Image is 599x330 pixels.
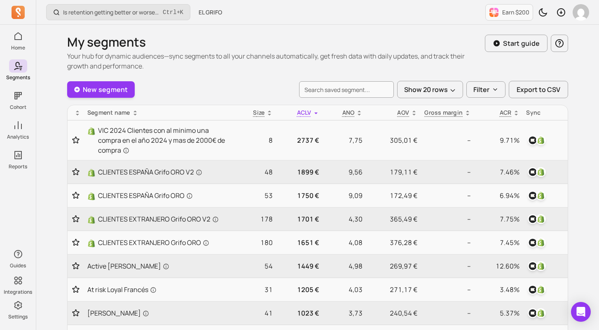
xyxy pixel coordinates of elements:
[397,108,409,117] p: AOV
[528,214,538,224] img: klaviyo
[369,261,417,271] p: 269,97 €
[279,308,319,318] p: 1023 €
[10,104,26,111] p: Cohort
[473,85,489,94] p: Filter
[424,135,471,145] p: --
[424,308,471,318] p: --
[536,308,546,318] img: shopify_customer_tag
[11,45,25,51] p: Home
[237,308,273,318] p: 41
[71,191,81,200] button: Toggle favorite
[71,238,81,247] button: Toggle favorite
[326,261,363,271] p: 4,98
[424,285,471,295] p: --
[199,8,222,16] span: EL GRIFO
[87,127,96,135] img: Shopify
[9,163,27,170] p: Reports
[237,191,273,200] p: 53
[424,108,463,117] p: Gross margin
[528,238,538,247] img: klaviyo
[87,169,96,177] img: Shopify
[279,261,319,271] p: 1449 €
[526,134,548,147] button: klaviyoshopify_customer_tag
[87,214,231,224] a: ShopifyCLIENTES EXTRANJERO Grifo ORO V2
[63,8,159,16] p: Is retention getting better or worse compared to last year?
[369,214,417,224] p: 365,49 €
[98,125,231,155] span: VIC 2024 Clientes con al minimo una compra en el año 2024 y mas de 2000€ de compra
[526,108,564,117] div: Sync
[326,167,363,177] p: 9,56
[477,261,519,271] p: 12.60%
[485,35,548,52] button: Start guide
[71,262,81,270] button: Toggle favorite
[536,135,546,145] img: shopify_customer_tag
[536,191,546,200] img: shopify_customer_tag
[98,214,219,224] span: CLIENTES EXTRANJERO Grifo ORO V2
[536,285,546,295] img: shopify_customer_tag
[526,283,548,296] button: klaviyoshopify_customer_tag
[369,191,417,200] p: 172,49 €
[87,261,169,271] span: Active [PERSON_NAME]
[503,38,540,48] p: Start guide
[237,167,273,177] p: 48
[237,261,273,271] p: 54
[571,302,591,322] div: Open Intercom Messenger
[87,167,231,177] a: ShopifyCLIENTES ESPAÑA Grifo ORO V2
[163,8,183,16] span: +
[279,135,319,145] p: 2737 €
[87,261,231,271] a: Active [PERSON_NAME]
[526,259,548,273] button: klaviyoshopify_customer_tag
[573,4,589,21] img: avatar
[87,216,96,224] img: Shopify
[526,212,548,226] button: klaviyoshopify_customer_tag
[71,309,81,317] button: Toggle favorite
[466,81,505,98] button: Filter
[87,308,149,318] span: [PERSON_NAME]
[279,238,319,247] p: 1651 €
[194,5,227,20] button: EL GRIFO
[485,4,533,21] button: Earn $200
[87,285,231,295] a: At risk Loyal Francés
[71,215,81,223] button: Toggle favorite
[71,136,81,144] button: Toggle favorite
[528,191,538,200] img: klaviyo
[424,191,471,200] p: --
[369,135,417,145] p: 305,01 €
[528,285,538,295] img: klaviyo
[67,51,485,71] p: Your hub for dynamic audiences—sync segments to all your channels automatically, get fresh data w...
[526,189,548,202] button: klaviyoshopify_customer_tag
[71,285,81,294] button: Toggle favorite
[326,135,363,145] p: 7,75
[369,285,417,295] p: 271,17 €
[10,262,26,269] p: Guides
[535,4,551,21] button: Toggle dark mode
[477,238,519,247] p: 7.45%
[98,167,202,177] span: CLIENTES ESPAÑA Grifo ORO V2
[87,191,231,200] a: ShopifyCLIENTES ESPAÑA Grifo ORO
[500,108,512,117] p: ACR
[528,308,538,318] img: klaviyo
[237,238,273,247] p: 180
[9,246,27,271] button: Guides
[369,167,417,177] p: 179,11 €
[526,165,548,179] button: klaviyoshopify_customer_tag
[536,214,546,224] img: shopify_customer_tag
[502,8,529,16] p: Earn $200
[517,85,560,94] span: Export to CSV
[424,167,471,177] p: --
[297,108,311,116] span: ACLV
[87,285,157,295] span: At risk Loyal Francés
[369,238,417,247] p: 376,28 €
[424,238,471,247] p: --
[477,135,519,145] p: 9.71%
[87,108,231,117] div: Segment name
[326,191,363,200] p: 9,09
[237,285,273,295] p: 31
[477,214,519,224] p: 7.75%
[87,192,96,200] img: Shopify
[326,238,363,247] p: 4,08
[528,135,538,145] img: klaviyo
[4,289,32,295] p: Integrations
[67,81,135,98] a: New segment
[477,285,519,295] p: 3.48%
